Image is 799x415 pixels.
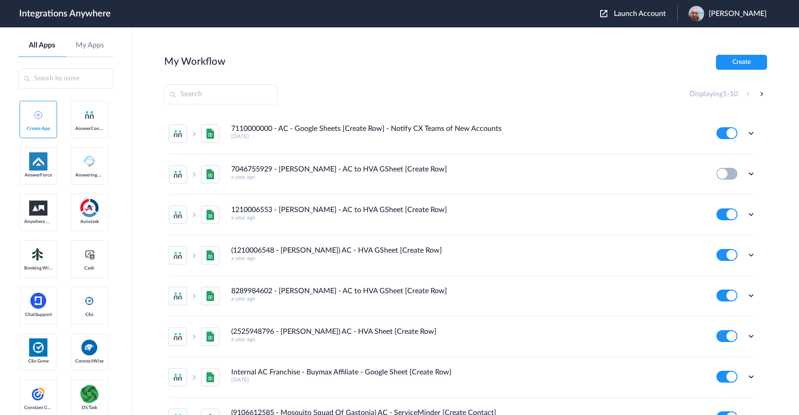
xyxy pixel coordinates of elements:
input: Search by name [18,68,114,88]
img: connectwise.png [80,338,99,356]
h4: Internal AC Franchise - Buymax Affiliate - Google Sheet [Create Row} [231,368,451,377]
span: Launch Account [614,10,666,17]
span: Booking Widget [24,265,52,271]
img: answerconnect-logo.svg [84,109,95,120]
img: Clio.jpg [29,338,47,357]
img: Answering_service.png [80,152,99,171]
img: launch-acct-icon.svg [600,10,607,17]
h5: a year ago [231,214,704,221]
h2: My Workflow [164,56,225,67]
img: distributedSource.png [80,385,99,403]
span: Autotask [75,219,104,224]
span: ConnectWise [75,358,104,364]
button: Create [716,55,767,70]
h5: a year ago [231,296,704,302]
h4: 1210006553 - [PERSON_NAME] - AC to HVA GSheet [Create Row] [231,206,447,214]
span: Anywhere Works [24,219,52,224]
img: af-app-logo.svg [29,152,47,171]
span: Answering Service [75,172,104,178]
h4: 7110000000 - AC - Google Sheets [Create Row] - Notify CX Teams of New Accounts [231,124,502,133]
span: Constant Contact [24,405,52,410]
a: My Apps [66,41,114,50]
h5: a year ago [231,255,704,261]
img: aww.png [29,201,47,216]
span: Clio Grow [24,358,52,364]
img: cash-logo.svg [84,249,95,260]
span: AnswerConnect [75,126,104,131]
h4: 8289984602 - [PERSON_NAME] - AC to HVA GSheet [Create Row] [231,287,447,296]
input: Search [164,84,277,104]
h4: (1210006548 - [PERSON_NAME]) AC - HVA GSheet [Create Row] [231,246,442,255]
button: Launch Account [600,10,677,18]
img: clio-logo.svg [84,296,95,306]
h4: 7046755929 - [PERSON_NAME] - AC to HVA GSheet [Create Row] [231,165,447,174]
span: AnswerForce [24,172,52,178]
h5: [DATE] [231,377,704,383]
span: Create App [24,126,52,131]
h5: [DATE] [231,133,704,140]
h4: (2525948796 - [PERSON_NAME]) AC - HVA Sheet [Create Row] [231,327,436,336]
span: 10 [730,90,738,98]
img: chatsupport-icon.svg [29,292,47,310]
span: DS Task [75,405,104,410]
h5: a year ago [231,336,704,342]
span: Clio [75,312,104,317]
img: constant-contact.svg [29,385,47,403]
img: add-icon.svg [34,111,42,119]
h4: Displaying - [690,90,738,99]
h1: Integrations Anywhere [19,8,111,19]
img: Setmore_Logo.svg [29,246,47,263]
span: Cash [75,265,104,271]
a: All Apps [18,41,66,50]
span: ChatSupport [24,312,52,317]
h5: a year ago [231,174,704,180]
img: blob [689,6,704,21]
span: 1 [723,90,727,98]
img: autotask.png [80,199,99,217]
span: [PERSON_NAME] [709,10,767,18]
